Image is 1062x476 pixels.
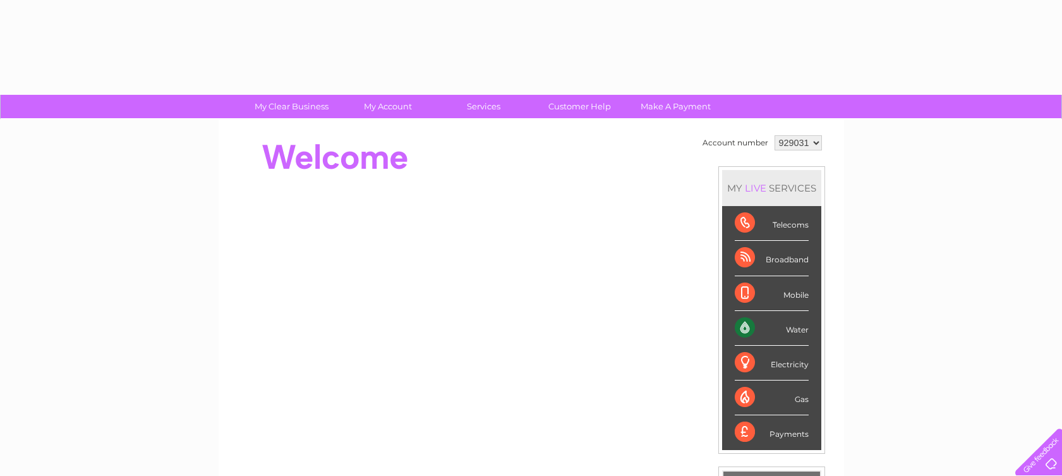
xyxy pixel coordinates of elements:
[722,170,821,206] div: MY SERVICES
[239,95,344,118] a: My Clear Business
[335,95,440,118] a: My Account
[735,276,809,311] div: Mobile
[699,132,771,154] td: Account number
[735,241,809,276] div: Broadband
[735,381,809,415] div: Gas
[735,311,809,346] div: Water
[431,95,536,118] a: Services
[624,95,728,118] a: Make A Payment
[735,206,809,241] div: Telecoms
[528,95,632,118] a: Customer Help
[735,415,809,449] div: Payments
[742,182,769,194] div: LIVE
[735,346,809,381] div: Electricity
